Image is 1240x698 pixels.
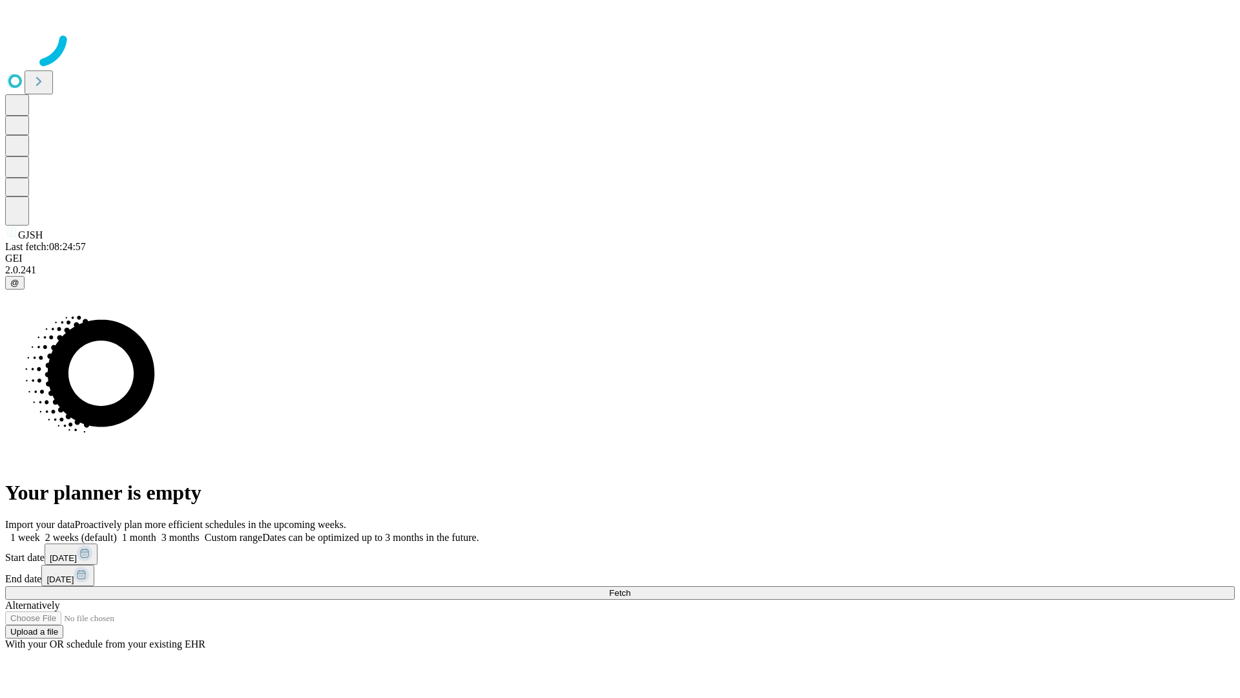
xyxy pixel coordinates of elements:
[5,481,1235,505] h1: Your planner is empty
[41,565,94,586] button: [DATE]
[5,565,1235,586] div: End date
[5,586,1235,600] button: Fetch
[45,544,98,565] button: [DATE]
[10,278,19,288] span: @
[122,532,156,543] span: 1 month
[10,532,40,543] span: 1 week
[18,229,43,240] span: GJSH
[609,588,630,598] span: Fetch
[5,253,1235,264] div: GEI
[45,532,117,543] span: 2 weeks (default)
[5,639,205,650] span: With your OR schedule from your existing EHR
[161,532,200,543] span: 3 months
[5,625,63,639] button: Upload a file
[205,532,262,543] span: Custom range
[5,544,1235,565] div: Start date
[5,276,25,290] button: @
[5,519,75,530] span: Import your data
[5,241,86,252] span: Last fetch: 08:24:57
[262,532,479,543] span: Dates can be optimized up to 3 months in the future.
[50,553,77,563] span: [DATE]
[5,264,1235,276] div: 2.0.241
[75,519,346,530] span: Proactively plan more efficient schedules in the upcoming weeks.
[46,575,74,584] span: [DATE]
[5,600,59,611] span: Alternatively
